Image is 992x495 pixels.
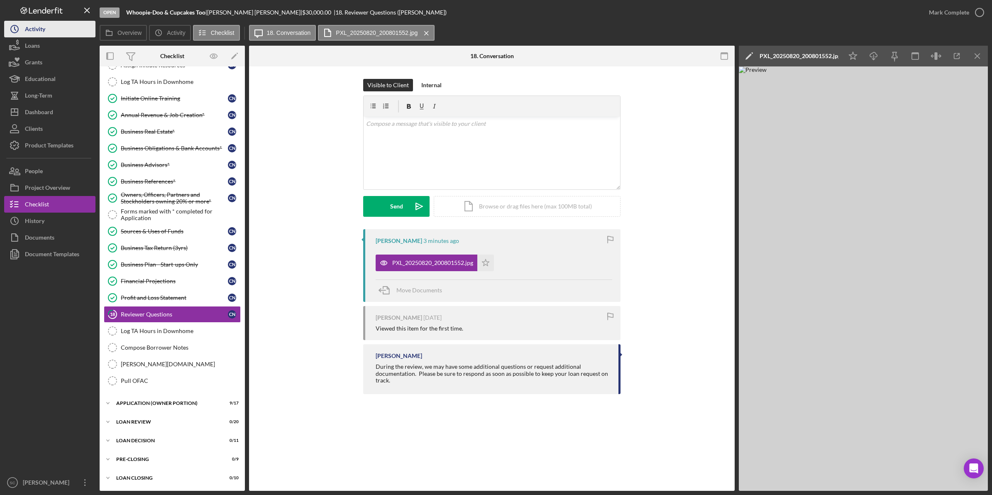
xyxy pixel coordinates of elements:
[25,179,70,198] div: Project Overview
[121,95,228,102] div: Initiate Online Training
[21,474,75,493] div: [PERSON_NAME]
[116,438,218,443] div: LOAN DECISION
[167,29,185,36] label: Activity
[4,179,95,196] a: Project Overview
[121,78,240,85] div: Log TA Hours in Downhome
[921,4,988,21] button: Mark Complete
[121,162,228,168] div: Business Advisors*
[10,480,15,485] text: SC
[4,37,95,54] button: Loans
[4,229,95,246] button: Documents
[4,54,95,71] a: Grants
[4,21,95,37] a: Activity
[396,287,442,294] span: Move Documents
[121,344,240,351] div: Compose Borrower Notes
[121,145,228,152] div: Business Obligations & Bank Accounts*
[25,54,42,73] div: Grants
[376,353,422,359] div: [PERSON_NAME]
[334,9,447,16] div: | 18. Reviewer Questions ([PERSON_NAME])
[104,157,241,173] a: Business Advisors*CN
[104,339,241,356] a: Compose Borrower Notes
[739,66,988,491] img: Preview
[25,37,40,56] div: Loans
[228,144,236,152] div: C N
[224,419,239,424] div: 0 / 20
[100,25,147,41] button: Overview
[4,246,95,262] button: Document Templates
[104,323,241,339] a: Log TA Hours in Downhome
[228,194,236,202] div: C N
[224,438,239,443] div: 0 / 11
[117,29,142,36] label: Overview
[25,87,52,106] div: Long-Term
[104,223,241,240] a: Sources & Uses of FundsCN
[121,377,240,384] div: Pull OFAC
[25,246,79,265] div: Document Templates
[228,294,236,302] div: C N
[126,9,207,16] div: |
[116,475,218,480] div: LOAN CLOSING
[4,474,95,491] button: SC[PERSON_NAME]
[249,25,316,41] button: 18. Conversation
[4,104,95,120] button: Dashboard
[228,111,236,119] div: C N
[160,53,184,59] div: Checklist
[121,361,240,368] div: [PERSON_NAME][DOMAIN_NAME]
[228,227,236,235] div: C N
[228,310,236,319] div: C N
[121,228,228,235] div: Sources & Uses of Funds
[4,87,95,104] button: Long-Term
[25,229,54,248] div: Documents
[104,372,241,389] a: Pull OFAC
[25,21,45,39] div: Activity
[224,457,239,462] div: 0 / 9
[964,458,984,478] div: Open Intercom Messenger
[207,9,302,16] div: [PERSON_NAME] [PERSON_NAME] |
[228,94,236,103] div: C N
[4,163,95,179] a: People
[302,9,334,16] div: $30,000.00
[110,311,115,317] tspan: 18
[121,178,228,185] div: Business References*
[224,475,239,480] div: 0 / 10
[121,128,228,135] div: Business Real Estate*
[126,9,205,16] b: Whoopie-Doo & Cupcakes Too
[121,328,240,334] div: Log TA Hours in Downhome
[25,213,44,231] div: History
[104,273,241,289] a: Financial ProjectionsCN
[25,104,53,123] div: Dashboard
[104,173,241,190] a: Business References*CN
[376,363,610,383] div: During the review, we may have some additional questions or request additional documentation. Ple...
[390,196,403,217] div: Send
[116,401,218,406] div: APPLICATION (OWNER PORTION)
[104,90,241,107] a: Initiate Online TrainingCN
[4,137,95,154] button: Product Templates
[100,7,120,18] div: Open
[104,107,241,123] a: Annual Revenue & Job Creation*CN
[228,127,236,136] div: C N
[104,140,241,157] a: Business Obligations & Bank Accounts*CN
[104,356,241,372] a: [PERSON_NAME][DOMAIN_NAME]
[104,123,241,140] a: Business Real Estate*CN
[104,190,241,206] a: Owners, Officers, Partners and Stockholders owning 20% or more*CN
[423,238,459,244] time: 2025-08-20 20:09
[211,29,235,36] label: Checklist
[25,196,49,215] div: Checklist
[193,25,240,41] button: Checklist
[121,294,228,301] div: Profit and Loss Statement
[228,161,236,169] div: C N
[417,79,446,91] button: Internal
[376,314,422,321] div: [PERSON_NAME]
[121,245,228,251] div: Business Tax Return (3yrs)
[367,79,409,91] div: Visible to Client
[228,244,236,252] div: C N
[116,419,218,424] div: LOAN REVIEW
[25,120,43,139] div: Clients
[4,71,95,87] button: Educational
[104,74,241,90] a: Log TA Hours in Downhome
